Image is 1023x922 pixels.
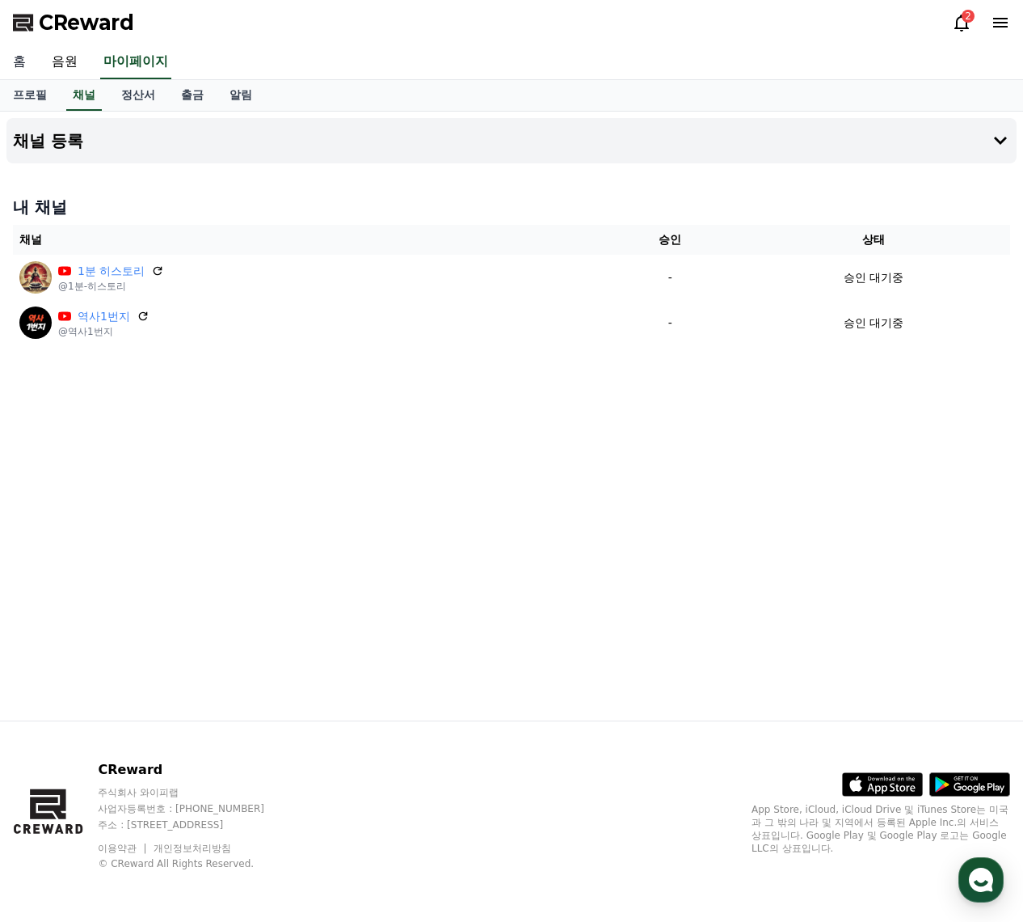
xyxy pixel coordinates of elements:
[78,308,130,325] a: 역사1번지
[107,513,208,553] a: 대화
[217,80,265,111] a: 알림
[98,802,295,815] p: 사업자등록번호 : [PHONE_NUMBER]
[98,760,295,780] p: CReward
[58,325,149,338] p: @역사1번지
[148,538,167,551] span: 대화
[5,513,107,553] a: 홈
[98,786,295,799] p: 주식회사 와이피랩
[98,857,295,870] p: © CReward All Rights Reserved.
[6,118,1017,163] button: 채널 등록
[19,261,52,294] img: 1분 히스토리
[168,80,217,111] a: 출금
[100,45,171,79] a: 마이페이지
[39,45,91,79] a: 음원
[58,280,164,293] p: @1분-히스토리
[604,225,737,255] th: 승인
[751,803,1010,855] p: App Store, iCloud, iCloud Drive 및 iTunes Store는 미국과 그 밖의 나라 및 지역에서 등록된 Apple Inc.의 서비스 상표입니다. Goo...
[610,269,730,286] p: -
[154,843,231,854] a: 개인정보처리방침
[108,80,168,111] a: 정산서
[250,537,269,550] span: 설정
[962,10,975,23] div: 2
[78,263,145,280] a: 1분 히스토리
[13,10,134,36] a: CReward
[98,818,295,831] p: 주소 : [STREET_ADDRESS]
[610,315,730,332] p: -
[952,13,971,32] a: 2
[13,196,1010,218] h4: 내 채널
[13,132,83,150] h4: 채널 등록
[13,225,604,255] th: 채널
[737,225,1010,255] th: 상태
[844,315,903,332] p: 승인 대기중
[19,307,52,339] img: 역사1번지
[66,80,102,111] a: 채널
[98,843,149,854] a: 이용약관
[844,269,903,286] p: 승인 대기중
[51,537,61,550] span: 홈
[208,513,310,553] a: 설정
[39,10,134,36] span: CReward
